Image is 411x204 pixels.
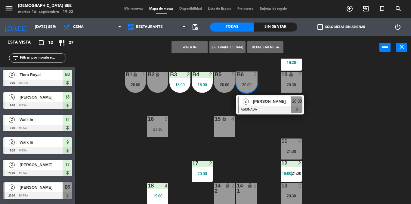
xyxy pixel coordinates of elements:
[254,23,297,32] div: Sin sentar
[222,116,227,121] i: lock
[395,5,402,12] i: search
[192,161,193,166] div: 17
[253,98,291,105] span: [PERSON_NAME]
[20,139,63,145] span: Walk In
[231,183,235,188] div: 2
[214,83,235,87] div: 20:00
[254,72,257,77] div: 2
[281,149,302,154] div: 21:30
[317,24,365,30] label: Solo mesas sin asignar
[65,71,70,78] span: B3
[243,99,249,105] span: 2
[5,4,14,13] i: menu
[20,162,63,168] span: [PERSON_NAME]
[291,171,292,176] span: |
[9,184,15,190] span: 2
[254,183,257,188] div: 2
[142,72,146,77] div: 1
[73,25,84,29] span: Cena
[298,139,302,144] div: 4
[205,7,234,11] span: Lista de Espera
[236,83,257,87] div: 20:00
[382,43,389,50] i: power_input
[346,5,353,12] i: add_circle_outline
[192,83,213,87] div: 18:00
[165,116,168,122] div: 3
[396,43,407,52] button: close
[317,24,323,30] span: check_box_outline_blank
[176,7,205,11] span: Disponibilidad
[136,25,163,29] span: Restaurante
[257,7,290,11] span: Tarjetas de regalo
[18,3,73,9] div: [DEMOGRAPHIC_DATA] Bee
[247,41,283,53] button: Bloquear Mesa
[282,171,291,176] span: 19:00
[12,54,19,62] i: filter_list
[155,72,160,77] i: lock
[9,94,15,100] span: 4
[18,9,73,15] div: martes 16. septiembre - 19:52
[125,83,146,87] div: 20:00
[121,7,146,11] span: Mis reservas
[65,116,70,123] span: 12
[58,39,65,46] i: restaurant
[210,23,254,32] div: Todas
[192,72,193,77] div: B4
[65,93,70,101] span: 18
[20,72,63,78] span: Tiera Royal
[9,162,15,168] span: 2
[192,172,213,176] div: 20:00
[20,117,63,123] span: Walk In
[225,183,230,188] i: lock
[165,72,168,77] div: 1
[5,4,14,15] button: menu
[289,72,294,77] i: lock
[281,83,302,87] div: 20:30
[362,5,369,12] i: exit_to_app
[66,139,69,146] span: 9
[9,72,15,78] span: 2
[133,72,138,77] i: lock
[172,41,208,53] button: WALK IN
[298,161,302,166] div: 2
[209,41,246,53] button: [GEOGRAPHIC_DATA]
[146,7,176,11] span: Mapa de mesas
[292,98,302,105] span: 20:00
[147,194,168,198] div: 19:00
[51,23,59,31] i: arrow_drop_down
[231,72,235,77] div: 2
[209,72,213,77] div: 2
[147,127,168,131] div: 21:30
[65,161,70,168] span: 17
[19,55,66,61] input: Filtrar por nombre...
[3,39,43,46] div: Esta vista
[298,183,302,188] div: 2
[169,83,190,87] div: 18:00
[9,139,15,145] span: 2
[165,183,168,188] div: 4
[394,23,401,31] i: power_settings_new
[398,43,405,50] i: close
[281,194,302,198] div: 20:30
[281,60,302,65] div: 19:26
[20,94,63,100] span: [PERSON_NAME]
[209,161,213,166] div: 2
[379,5,386,12] i: turned_in_not
[38,39,45,46] i: crop_square
[187,72,190,77] div: 2
[65,184,70,191] span: B5
[234,7,257,11] span: Pre-acceso
[48,39,53,46] span: 12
